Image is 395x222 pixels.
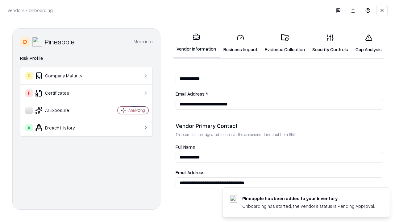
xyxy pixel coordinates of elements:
div: Analyzing [128,108,145,113]
div: C [25,72,33,80]
div: Certificates [25,89,99,97]
div: Risk Profile [20,55,153,62]
label: Email Address [176,170,383,175]
a: Gap Analysis [352,29,385,58]
div: Company Maturity [25,72,99,80]
a: Evidence Collection [261,29,309,58]
div: Pineapple has been added to your inventory [242,195,375,202]
div: AI Exposure [25,107,99,114]
p: This contact is designated to receive the assessment request from Shift [176,132,383,137]
p: Vendors / Onboarding [7,7,53,14]
div: F [25,89,33,97]
img: pineappleenergy.com [230,195,237,203]
div: D [20,37,30,47]
label: Full Name [176,145,383,149]
a: Vendor Information [173,28,220,58]
a: Business Impact [220,29,261,58]
a: Security Controls [309,29,352,58]
button: More info [134,36,153,47]
div: Pineapple [45,37,75,47]
div: Vendor Primary Contact [176,122,383,129]
label: Email Address * [176,92,383,96]
div: A [25,124,33,131]
div: Onboarding has started, the vendor's status is Pending Approval. [242,203,375,209]
div: Breach History [25,124,99,131]
img: Pineapple [32,37,42,47]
